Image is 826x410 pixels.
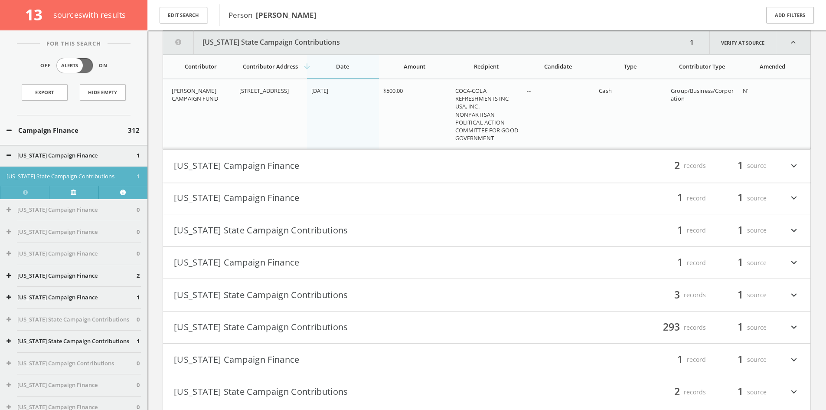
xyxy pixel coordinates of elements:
[172,62,230,70] div: Contributor
[599,62,661,70] div: Type
[673,352,687,367] span: 1
[654,385,706,400] div: records
[715,223,767,238] div: source
[137,228,140,236] span: 0
[174,191,487,206] button: [US_STATE] Campaign Finance
[174,288,487,302] button: [US_STATE] State Campaign Contributions
[163,79,810,149] div: grid
[49,186,98,199] a: Verify at source
[7,228,137,236] button: [US_STATE] Campaign Finance
[256,10,317,20] b: [PERSON_NAME]
[788,158,800,173] i: expand_more
[455,87,518,142] span: COCA-COLA REFRESHMENTS INC USA, INC. NONPARTISAN POLITICAL ACTION COMMITTEE FOR GOOD GOVERNMENT
[311,87,329,95] span: [DATE]
[654,256,706,270] div: record
[709,31,776,54] a: Verify at source
[7,381,137,390] button: [US_STATE] Campaign Finance
[715,352,767,367] div: source
[734,320,747,335] span: 1
[654,191,706,206] div: record
[654,288,706,302] div: records
[7,172,137,181] button: [US_STATE] State Campaign Contributions
[99,62,108,69] span: On
[715,288,767,302] div: source
[137,381,140,390] span: 0
[734,255,747,270] span: 1
[172,87,218,102] span: [PERSON_NAME] CAMPAIGN FUND
[53,10,126,20] span: source s with results
[654,320,706,335] div: records
[160,7,207,24] button: Edit Search
[137,337,140,346] span: 1
[7,272,137,280] button: [US_STATE] Campaign Finance
[670,287,684,302] span: 3
[137,272,140,280] span: 2
[788,256,800,270] i: expand_more
[7,151,137,160] button: [US_STATE] Campaign Finance
[734,352,747,367] span: 1
[788,352,800,367] i: expand_more
[7,249,137,258] button: [US_STATE] Campaign Finance
[670,384,684,400] span: 2
[174,385,487,400] button: [US_STATE] State Campaign Contributions
[788,191,800,206] i: expand_more
[22,84,68,101] a: Export
[788,223,800,238] i: expand_more
[776,31,810,54] i: expand_less
[673,255,687,270] span: 1
[174,158,487,173] button: [US_STATE] Campaign Finance
[654,223,706,238] div: record
[671,87,734,102] span: Group/Business/Corporation
[7,315,137,324] button: [US_STATE] State Campaign Contributions
[7,359,137,368] button: [US_STATE] Campaign Contributions
[40,62,51,69] span: Off
[734,287,747,302] span: 1
[715,191,767,206] div: source
[734,223,747,238] span: 1
[137,206,140,214] span: 0
[137,249,140,258] span: 0
[163,31,687,54] button: [US_STATE] State Campaign Contributions
[383,62,446,70] div: Amount
[137,151,140,160] span: 1
[128,125,140,135] span: 312
[303,62,311,71] i: arrow_downward
[788,385,800,400] i: expand_more
[687,31,696,54] div: 1
[715,256,767,270] div: source
[80,84,126,101] button: Hide Empty
[7,125,128,135] button: Campaign Finance
[174,320,487,335] button: [US_STATE] State Campaign Contributions
[40,39,108,48] span: For This Search
[670,158,684,173] span: 2
[527,62,589,70] div: Candidate
[137,315,140,324] span: 0
[239,62,302,70] div: Contributor Address
[174,352,487,367] button: [US_STATE] Campaign Finance
[715,158,767,173] div: source
[654,352,706,367] div: record
[654,158,706,173] div: records
[527,87,530,95] span: --
[734,384,747,400] span: 1
[671,62,733,70] div: Contributor Type
[788,320,800,335] i: expand_more
[137,359,140,368] span: 0
[174,223,487,238] button: [US_STATE] State Campaign Contributions
[174,256,487,270] button: [US_STATE] Campaign Finance
[734,158,747,173] span: 1
[715,320,767,335] div: source
[137,293,140,302] span: 1
[659,320,684,335] span: 293
[229,10,317,20] span: Person
[7,293,137,302] button: [US_STATE] Campaign Finance
[239,87,289,95] span: [STREET_ADDRESS]
[311,62,374,70] div: Date
[743,62,802,70] div: Amended
[734,190,747,206] span: 1
[766,7,814,24] button: Add Filters
[673,223,687,238] span: 1
[383,87,403,95] span: $500.00
[137,172,140,181] span: 1
[743,87,748,95] span: N'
